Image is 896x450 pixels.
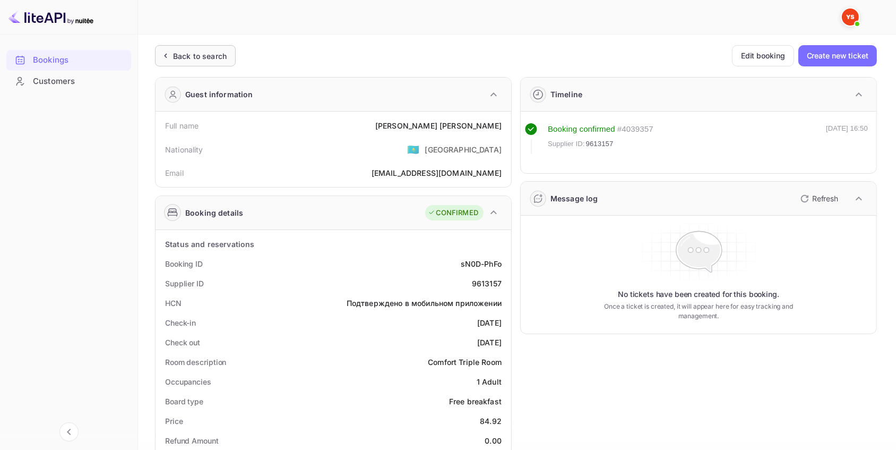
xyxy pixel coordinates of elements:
[550,89,582,100] div: Timeline
[165,356,226,368] div: Room description
[798,45,877,66] button: Create new ticket
[6,71,131,92] div: Customers
[812,193,838,204] p: Refresh
[185,207,243,218] div: Booking details
[548,139,585,149] span: Supplier ID:
[550,193,598,204] div: Message log
[165,258,203,269] div: Booking ID
[617,123,653,135] div: # 4039357
[372,167,502,179] div: [EMAIL_ADDRESS][DOMAIN_NAME]
[477,337,502,348] div: [DATE]
[165,278,204,289] div: Supplier ID
[165,396,203,407] div: Board type
[477,376,502,387] div: 1 Adult
[165,317,196,328] div: Check-in
[449,396,502,407] div: Free breakfast
[165,144,203,155] div: Nationality
[6,50,131,70] a: Bookings
[165,435,219,446] div: Refund Amount
[165,167,184,179] div: Email
[6,50,131,71] div: Bookings
[586,139,614,149] span: 9613157
[165,298,182,309] div: HCN
[165,337,200,348] div: Check out
[548,123,615,135] div: Booking confirmed
[485,435,502,446] div: 0.00
[826,123,868,154] div: [DATE] 16:50
[472,278,502,289] div: 9613157
[732,45,794,66] button: Edit booking
[842,9,859,26] img: Yandex Support
[794,190,842,207] button: Refresh
[173,50,227,62] div: Back to search
[425,144,502,155] div: [GEOGRAPHIC_DATA]
[428,208,478,218] div: CONFIRMED
[8,9,93,26] img: LiteAPI logo
[603,302,794,321] p: Once a ticket is created, it will appear here for easy tracking and management.
[165,239,254,250] div: Status and reservations
[6,71,131,91] a: Customers
[461,258,502,269] div: sN0D-PhFo
[428,356,502,368] div: Comfort Triple Room
[347,298,502,309] div: Подтверждено в мобильном приложении
[477,317,502,328] div: [DATE]
[165,376,211,387] div: Occupancies
[375,120,502,131] div: [PERSON_NAME] [PERSON_NAME]
[33,75,126,88] div: Customers
[407,140,419,159] span: United States
[165,415,183,427] div: Price
[59,422,79,441] button: Collapse navigation
[33,54,126,66] div: Bookings
[185,89,253,100] div: Guest information
[165,120,199,131] div: Full name
[618,289,779,300] p: No tickets have been created for this booking.
[480,415,502,427] div: 84.92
